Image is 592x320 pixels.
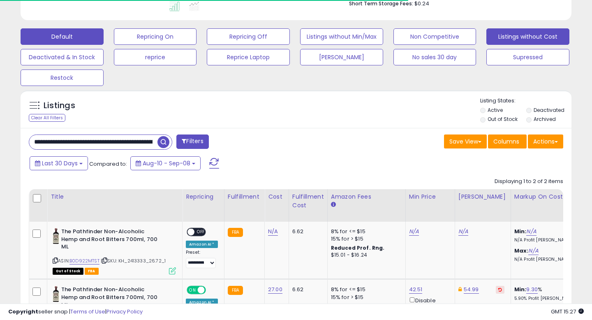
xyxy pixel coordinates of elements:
button: Repricing On [114,28,197,45]
a: 42.51 [409,285,423,294]
div: 8% for <= $15 [331,286,399,293]
a: Terms of Use [70,308,105,315]
div: Cost [268,192,285,201]
div: Repricing [186,192,221,201]
div: % [514,286,583,301]
a: Privacy Policy [106,308,143,315]
button: Actions [528,134,563,148]
a: N/A [268,227,278,236]
button: Filters [176,134,208,149]
div: Displaying 1 to 2 of 2 items [495,178,563,186]
b: Max: [514,247,529,255]
span: Columns [493,137,519,146]
span: OFF [194,229,208,236]
div: Amazon AI * [186,241,218,248]
label: Active [488,107,503,114]
div: 6.62 [292,286,321,293]
div: 8% for <= $15 [331,228,399,235]
p: N/A Profit [PERSON_NAME] [514,257,583,262]
div: Amazon Fees [331,192,402,201]
a: 54.99 [464,285,479,294]
div: $15.01 - $16.24 [331,252,399,259]
b: The Pathfinder Non-Alcoholic Hemp and Root Bitters 700ml, 700 ML [61,228,161,253]
span: ON [187,287,198,294]
div: [PERSON_NAME] [458,192,507,201]
button: reprice [114,49,197,65]
b: Min: [514,285,527,293]
button: Supressed [486,49,569,65]
span: FBA [85,268,99,275]
button: Listings without Cost [486,28,569,45]
button: Save View [444,134,487,148]
a: 27.00 [268,285,282,294]
small: FBA [228,228,243,237]
small: FBA [228,286,243,295]
div: ASIN: [53,228,176,274]
button: Restock [21,70,104,86]
div: 6.62 [292,228,321,235]
b: The Pathfinder Non-Alcoholic Hemp and Root Bitters 700ml, 700 ML [61,286,161,311]
button: Aug-10 - Sep-08 [130,156,201,170]
a: 9.30 [526,285,538,294]
label: Deactivated [534,107,564,114]
a: N/A [528,247,538,255]
div: Title [51,192,179,201]
span: Aug-10 - Sep-08 [143,159,190,167]
label: Out of Stock [488,116,518,123]
th: The percentage added to the cost of goods (COGS) that forms the calculator for Min & Max prices. [511,189,589,222]
b: Min: [514,227,527,235]
div: Min Price [409,192,451,201]
span: Last 30 Days [42,159,78,167]
button: Columns [488,134,527,148]
img: 41qRpcy5dyL._SL40_.jpg [53,286,59,302]
button: Last 30 Days [30,156,88,170]
button: Reprice Laptop [207,49,290,65]
small: Amazon Fees. [331,201,336,209]
button: Repricing Off [207,28,290,45]
span: 2025-10-9 15:27 GMT [551,308,584,315]
label: Archived [534,116,556,123]
button: Non Competitive [393,28,476,45]
button: Listings without Min/Max [300,28,383,45]
button: [PERSON_NAME] [300,49,383,65]
div: seller snap | | [8,308,143,316]
div: 15% for > $15 [331,235,399,243]
a: N/A [526,227,536,236]
img: 41qRpcy5dyL._SL40_.jpg [53,228,59,244]
a: N/A [409,227,419,236]
button: Deactivated & In Stock [21,49,104,65]
div: Fulfillment [228,192,261,201]
p: Listing States: [480,97,572,105]
p: N/A Profit [PERSON_NAME] [514,237,583,243]
b: Reduced Prof. Rng. [331,244,385,251]
span: | SKU: KH_2413333_26.72_1 [101,257,166,264]
h5: Listings [44,100,75,111]
div: 15% for > $15 [331,294,399,301]
button: Default [21,28,104,45]
span: Compared to: [89,160,127,168]
div: Fulfillment Cost [292,192,324,210]
strong: Copyright [8,308,38,315]
button: No sales 30 day [393,49,476,65]
a: B0D922MTST [69,257,99,264]
span: All listings that are currently out of stock and unavailable for purchase on Amazon [53,268,83,275]
span: OFF [205,287,218,294]
a: N/A [458,227,468,236]
div: Preset: [186,250,218,268]
div: Markup on Cost [514,192,585,201]
div: Clear All Filters [29,114,65,122]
